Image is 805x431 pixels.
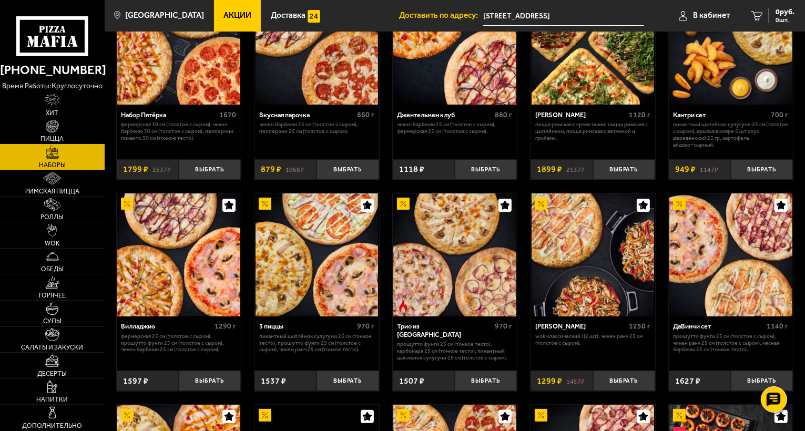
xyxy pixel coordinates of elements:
span: 880 г [495,110,513,119]
img: Вилладжио [117,193,240,316]
span: Горячее [39,292,66,299]
button: Выбрать [179,159,241,180]
img: Трио из Рио [393,193,516,316]
div: [PERSON_NAME] [535,111,626,119]
p: Чикен Барбекю 25 см (толстое с сыром), Фермерская 25 см (толстое с сыром). [397,121,512,135]
button: Выбрать [731,159,793,180]
s: 1457 ₽ [566,377,585,385]
img: Акционный [673,409,686,422]
img: Акционный [673,198,686,210]
img: Акционный [259,409,271,422]
span: Дополнительно [23,423,83,429]
div: ДаВинчи сет [673,322,764,330]
span: 1670 [219,110,236,119]
p: Чикен Барбекю 25 см (толстое с сыром), Пепперони 25 см (толстое с сыром). [259,121,374,135]
span: Римская пицца [25,188,79,194]
span: Пицца [41,136,64,142]
span: 949 ₽ [675,165,696,173]
span: 879 ₽ [261,165,281,173]
img: Акционный [397,409,410,422]
div: Набор Пятёрка [121,111,217,119]
button: Выбрать [179,371,241,391]
span: Салаты и закуски [22,344,84,351]
button: Выбрать [317,159,379,180]
img: Акционный [121,409,134,422]
span: Наборы [39,162,66,168]
div: Трио из [GEOGRAPHIC_DATA] [397,322,492,338]
p: Прошутто Фунги 25 см (тонкое тесто), Карбонара 25 см (тонкое тесто), Пикантный цыплёнок сулугуни ... [397,341,512,361]
div: Джентельмен клуб [397,111,492,119]
span: 1537 ₽ [261,377,286,385]
div: 3 пиццы [259,322,354,330]
img: Акционный [535,409,547,422]
img: Вилла Капри [532,193,655,316]
span: 1597 ₽ [123,377,148,385]
p: Фермерская 25 см (толстое с сыром), Прошутто Фунги 25 см (толстое с сыром), Чикен Барбекю 25 см (... [121,333,236,353]
span: 0 шт. [776,17,794,23]
span: 1799 ₽ [123,165,148,173]
button: Выбрать [455,371,517,391]
p: Прошутто Фунги 25 см (толстое с сыром), Чикен Ранч 25 см (толстое с сыром), Мясная Барбекю 25 см ... [673,333,788,353]
p: Wok классический L (2 шт), Чикен Ранч 25 см (толстое с сыром). [535,333,650,347]
span: 1627 ₽ [675,377,700,385]
s: 2137 ₽ [566,165,585,173]
span: 1120 г [629,110,650,119]
span: 0 руб. [776,8,794,16]
img: 3 пиццы [256,193,379,316]
span: 1118 ₽ [399,165,424,173]
a: АкционныйДаВинчи сет [669,193,793,316]
span: 1299 ₽ [537,377,562,385]
span: 700 г [771,110,789,119]
input: Ваш адрес доставки [483,6,644,26]
span: Доставить по адресу: [399,12,483,19]
span: 1290 г [215,322,236,331]
s: 1147 ₽ [700,165,718,173]
img: Акционный [259,198,271,210]
span: 1899 ₽ [537,165,562,173]
p: Пицца Римская с креветками, Пицца Римская с цыплёнком, Пицца Римская с ветчиной и грибами. [535,121,650,141]
img: Акционный [121,198,134,210]
span: 1250 г [629,322,650,331]
button: Выбрать [455,159,517,180]
span: 1140 г [767,322,789,331]
span: Акции [223,12,251,19]
button: Выбрать [731,371,793,391]
img: Острое блюдо [397,300,410,312]
img: ДаВинчи сет [669,193,792,316]
a: АкционныйОстрое блюдоТрио из Рио [393,193,517,316]
span: [GEOGRAPHIC_DATA] [125,12,204,19]
span: 1507 ₽ [399,377,424,385]
span: 860 г [357,110,374,119]
button: Выбрать [317,371,379,391]
div: [PERSON_NAME] [535,322,626,330]
span: Обеды [41,266,64,272]
span: Роллы [41,214,64,220]
span: WOK [45,240,60,247]
span: Напитки [37,396,68,403]
img: 15daf4d41897b9f0e9f617042186c801.svg [308,10,320,23]
img: Акционный [535,198,547,210]
span: 970 г [495,322,513,331]
s: 2537 ₽ [152,165,171,173]
a: АкционныйВилла Капри [531,193,655,316]
span: Россия, Санкт-Петербург, Оборонная улица, 3 [483,6,644,26]
s: 1068 ₽ [286,165,304,173]
div: Кантри сет [673,111,768,119]
p: Пикантный цыплёнок сулугуни 25 см (толстое с сыром), крылья в кляре 5 шт соус деревенский 25 гр, ... [673,121,788,148]
span: 970 г [357,322,374,331]
div: Вилладжио [121,322,212,330]
a: АкционныйВилладжио [117,193,241,316]
img: Акционный [397,198,410,210]
span: Десерты [38,371,67,377]
a: Акционный3 пиццы [254,193,379,316]
span: Доставка [271,12,305,19]
button: Выбрать [593,371,655,391]
button: Выбрать [593,159,655,180]
span: Супы [43,318,62,324]
div: Вкусная парочка [259,111,354,119]
p: Пикантный цыплёнок сулугуни 25 см (тонкое тесто), Прошутто Фунги 25 см (толстое с сыром), Чикен Р... [259,333,374,353]
span: Хит [46,110,59,116]
span: В кабинет [693,12,730,19]
p: Фермерская 30 см (толстое с сыром), Чикен Барбекю 30 см (толстое с сыром), Пепперони Пиканто 30 с... [121,121,236,141]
